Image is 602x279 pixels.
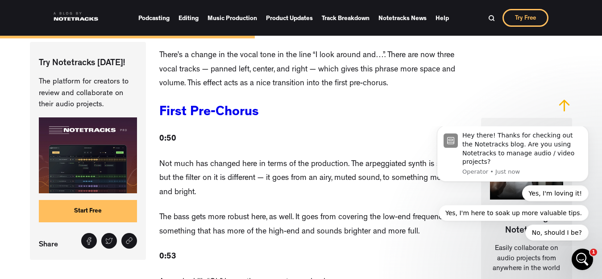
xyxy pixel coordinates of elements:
[502,9,548,27] a: Try Free
[39,42,158,50] p: Message from Operator, sent Just now
[81,233,97,249] a: Share on Facebook
[39,58,137,70] p: Try Notetracks [DATE]!
[159,106,259,120] a: First Pre-Chorus
[20,7,34,21] img: Profile image for Operator
[159,158,468,200] p: Not much has changed here in terms of the production. The arpeggiated synth is still there but th...
[436,12,449,25] a: Help
[125,237,133,245] img: Share link icon
[159,133,176,147] p: ‍
[39,5,158,40] div: Message content
[590,249,597,256] span: 1
[266,12,313,25] a: Product Updates
[159,211,468,239] p: The bass gets more robust here, as well. It goes from covering the low-end frequencies, to someth...
[159,250,176,265] p: ‍
[423,126,602,246] iframe: Intercom notifications message
[39,5,158,40] div: Hey there! Thanks for checking out the Notetracks blog. Are you using Notetracks to manage audio ...
[488,15,495,21] img: Search Bar
[13,59,165,114] div: Quick reply options
[572,249,593,270] iframe: Intercom live chat
[99,59,165,75] button: Quick reply: Yes, I'm loving it!
[378,12,427,25] a: Notetracks News
[481,244,572,274] p: Easily collaborate on audio projects from anywhere in the world
[159,253,176,261] strong: 0:53
[39,238,62,251] p: Share
[179,12,199,25] a: Editing
[101,233,117,249] a: Tweet
[39,200,137,222] a: Start Free
[102,98,165,114] button: Quick reply: No, should I be?
[208,12,257,25] a: Music Production
[159,135,176,143] strong: 0:50
[15,79,165,95] button: Quick reply: Yes, I'm here to soak up more valuable tips.
[322,12,370,25] a: Track Breakdown
[159,49,468,92] p: There’s a change in the vocal tone in the line “I look around and…”. There are now three vocal tr...
[39,76,137,111] p: The platform for creators to review and collaborate on their audio projects.
[138,12,170,25] a: Podcasting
